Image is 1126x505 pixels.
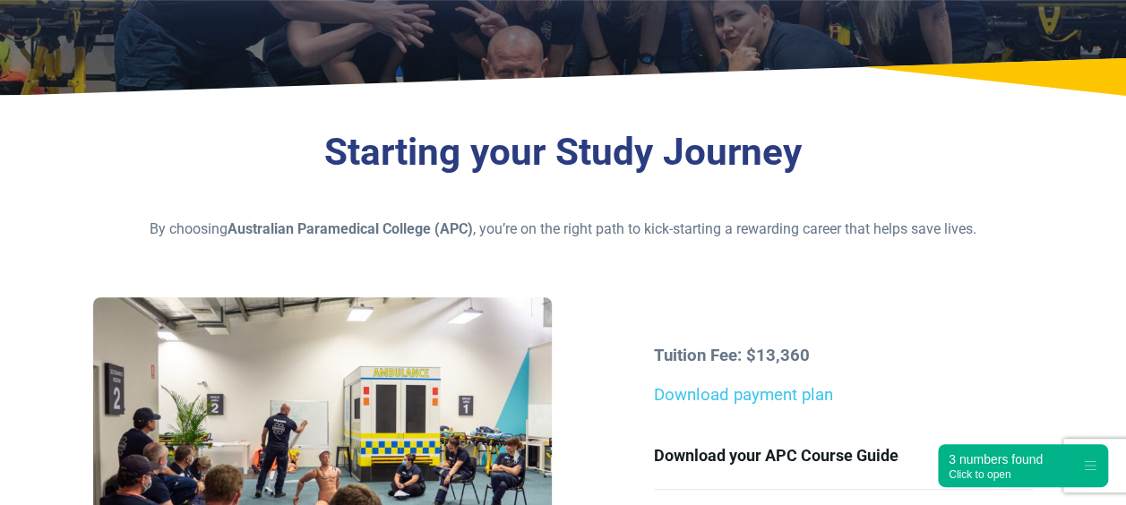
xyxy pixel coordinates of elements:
h3: Starting your Study Journey [93,130,1032,175]
strong: Australian Paramedical College (APC) [228,220,473,237]
a: Download your APC Course Guide [654,422,1033,489]
strong: Tuition Fee: $13,360 [654,346,810,365]
p: By choosing , you’re on the right path to kick-starting a rewarding career that helps save lives. [93,218,1032,240]
a: Download payment plan [654,385,833,405]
